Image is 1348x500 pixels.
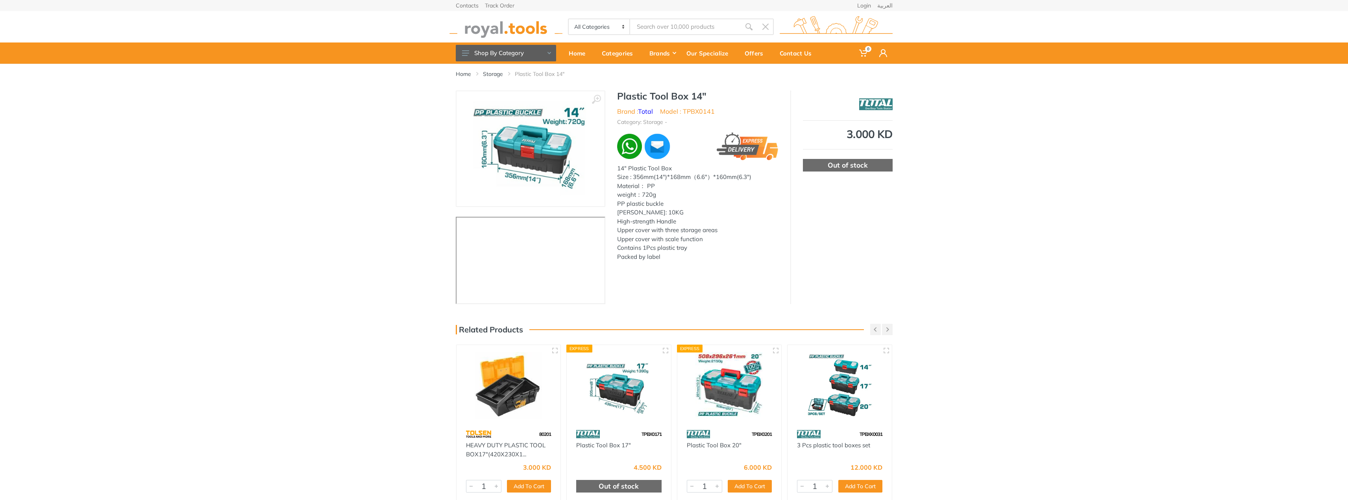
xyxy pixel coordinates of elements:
[466,441,545,458] a: HEAVY DUTY PLASTIC TOOL BOX17"(420X230X1...
[642,431,662,437] span: TPBX0171
[449,16,562,38] img: royal.tools Logo
[780,16,893,38] img: royal.tools Logo
[739,42,774,64] a: Offers
[797,427,821,441] img: 86.webp
[466,427,492,441] img: 64.webp
[838,480,882,493] button: Add To Cart
[617,164,778,173] div: 14" Plastic Tool Box
[566,345,592,352] div: Express
[744,464,772,470] div: 6.000 KD
[774,45,823,61] div: Contact Us
[865,46,871,52] span: 0
[617,182,778,191] div: Material： PP
[464,352,554,419] img: Royal Tools - HEAVY DUTY PLASTIC TOOL BOX17
[617,173,778,182] div: Size : 356mm(14")*168mm（6.6"）*160mm(6.3")
[617,217,778,226] div: High-strength Handle
[617,244,778,253] div: Contains 1Pcs plastic tray
[617,199,778,208] div: PP plastic buckle
[681,42,739,64] a: Our Specialize
[617,107,653,116] li: Brand :
[617,208,778,217] div: [PERSON_NAME]: 10KG
[643,133,671,160] img: ma.webp
[797,441,870,449] a: 3 Pcs plastic tool boxes set
[717,133,778,160] img: express.png
[574,352,664,419] img: Royal Tools - Plastic Tool Box 17
[456,45,556,61] button: Shop By Category
[617,90,778,102] h1: Plastic Tool Box 14"
[860,431,882,437] span: TPBXK0031
[752,431,772,437] span: TPBX0201
[617,253,778,262] div: Packed by label
[596,45,644,61] div: Categories
[677,345,703,352] div: Express
[617,190,778,199] div: weight：720g
[851,464,882,470] div: 12.000 KD
[515,70,576,78] li: Plastic Tool Box 14"
[456,3,479,8] a: Contacts
[569,19,631,34] select: Category
[483,70,503,78] a: Storage
[687,427,710,441] img: 86.webp
[456,70,471,78] a: Home
[803,129,893,140] div: 3.000 KD
[774,42,823,64] a: Contact Us
[634,464,662,470] div: 4.500 KD
[877,3,893,8] a: العربية
[681,45,739,61] div: Our Specialize
[638,107,653,115] a: Total
[857,3,871,8] a: Login
[456,325,523,334] h3: Related Products
[596,42,644,64] a: Categories
[563,45,596,61] div: Home
[739,45,774,61] div: Offers
[660,107,715,116] li: Model : TPBX0141
[617,118,667,126] li: Category: Storage -
[630,18,740,35] input: Site search
[617,235,778,244] div: Upper cover with scale function
[539,431,551,437] span: 80201
[507,480,551,493] button: Add To Cart
[576,480,662,493] div: Out of stock
[485,3,514,8] a: Track Order
[617,226,778,235] div: Upper cover with three storage areas
[576,441,631,449] a: Plastic Tool Box 17"
[859,94,893,114] img: Total
[644,45,681,61] div: Brands
[854,42,874,64] a: 0
[468,99,594,198] img: Royal Tools - Plastic Tool Box 14
[563,42,596,64] a: Home
[728,480,772,493] button: Add To Cart
[684,352,775,419] img: Royal Tools - Plastic Tool Box 20
[687,441,741,449] a: Plastic Tool Box 20"
[803,159,893,172] div: Out of stock
[617,134,642,159] img: wa.webp
[456,70,893,78] nav: breadcrumb
[576,427,600,441] img: 86.webp
[795,352,885,419] img: Royal Tools - 3 Pcs plastic tool boxes set
[523,464,551,470] div: 3.000 KD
